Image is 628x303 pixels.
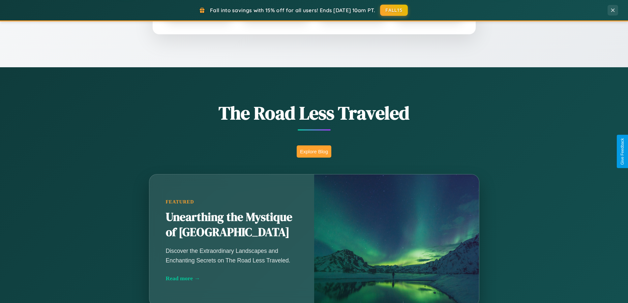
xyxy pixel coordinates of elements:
div: Featured [166,199,298,205]
div: Give Feedback [620,138,625,165]
button: FALL15 [380,5,408,16]
span: Fall into savings with 15% off for all users! Ends [DATE] 10am PT. [210,7,375,14]
h2: Unearthing the Mystique of [GEOGRAPHIC_DATA] [166,210,298,240]
div: Read more → [166,275,298,282]
button: Explore Blog [297,145,331,158]
h1: The Road Less Traveled [116,100,512,126]
p: Discover the Extraordinary Landscapes and Enchanting Secrets on The Road Less Traveled. [166,246,298,265]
